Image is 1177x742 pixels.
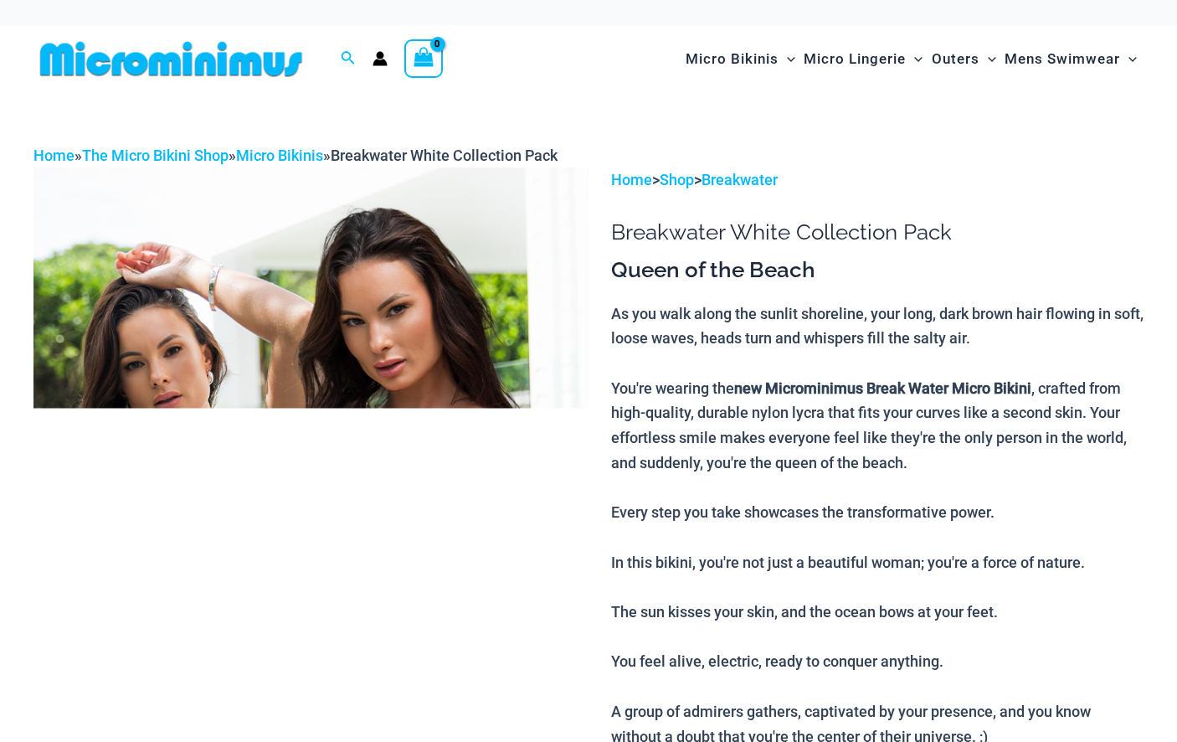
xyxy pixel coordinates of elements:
h3: Queen of the Beach [611,256,1144,285]
a: Micro Bikinis [236,147,323,164]
span: Menu Toggle [906,38,923,80]
img: MM SHOP LOGO FLAT [33,40,309,78]
span: » » » [33,147,558,164]
a: The Micro Bikini Shop [82,147,229,164]
span: Outers [932,38,979,80]
a: Micro LingerieMenu ToggleMenu Toggle [799,33,927,85]
a: Shop [660,171,694,188]
span: Menu Toggle [979,38,996,80]
a: Account icon link [373,51,388,66]
b: new Microminimus Break Water Micro Bikini [734,379,1031,397]
a: View Shopping Cart, empty [404,39,443,78]
span: Menu Toggle [779,38,795,80]
span: Breakwater White Collection Pack [331,147,558,164]
a: OutersMenu ToggleMenu Toggle [928,33,1000,85]
a: Micro BikinisMenu ToggleMenu Toggle [681,33,799,85]
a: Mens SwimwearMenu ToggleMenu Toggle [1000,33,1141,85]
span: Micro Lingerie [804,38,906,80]
span: Mens Swimwear [1005,38,1120,80]
span: Menu Toggle [1120,38,1137,80]
a: Home [611,171,652,188]
nav: Site Navigation [679,31,1144,87]
h1: Breakwater White Collection Pack [611,219,1144,245]
a: Search icon link [341,49,356,70]
span: Micro Bikinis [686,38,779,80]
a: Breakwater [702,171,778,188]
p: > > [611,167,1144,193]
a: Home [33,147,75,164]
